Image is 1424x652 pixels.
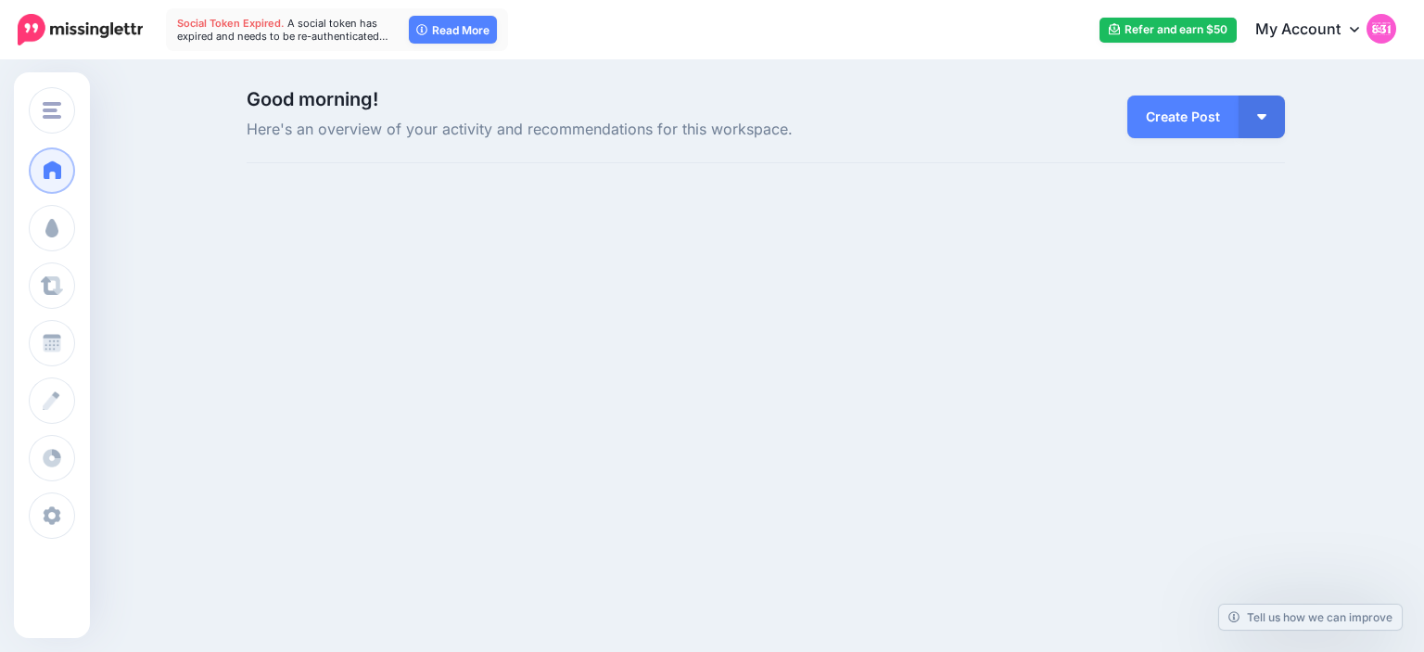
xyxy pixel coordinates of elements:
[1127,96,1239,138] a: Create Post
[43,102,61,119] img: menu.png
[247,118,930,142] span: Here's an overview of your activity and recommendations for this workspace.
[409,16,497,44] a: Read More
[1100,18,1237,43] a: Refer and earn $50
[177,17,388,43] span: A social token has expired and needs to be re-authenticated…
[1219,605,1402,630] a: Tell us how we can improve
[1237,7,1396,53] a: My Account
[247,88,378,110] span: Good morning!
[18,14,143,45] img: Missinglettr
[177,17,285,30] span: Social Token Expired.
[1257,114,1266,120] img: arrow-down-white.png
